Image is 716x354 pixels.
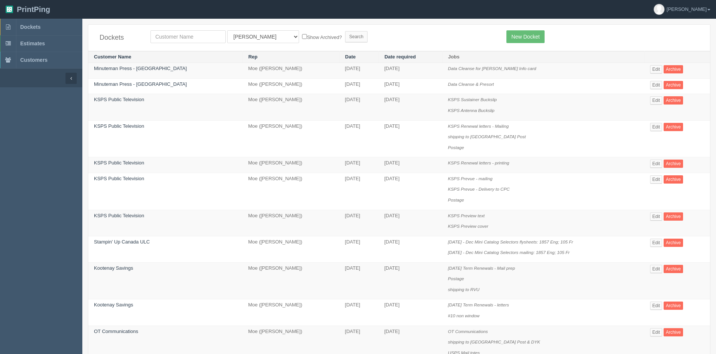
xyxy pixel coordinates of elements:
span: Customers [20,57,48,63]
td: Moe ([PERSON_NAME]) [243,236,339,262]
td: Moe ([PERSON_NAME]) [243,210,339,236]
a: Archive [664,212,683,221]
a: KSPS Public Television [94,123,144,129]
td: [DATE] [379,173,442,210]
td: [DATE] [339,173,379,210]
input: Show Archived? [302,34,307,39]
td: Moe ([PERSON_NAME]) [243,157,339,173]
a: Archive [664,65,683,73]
i: shipping to [GEOGRAPHIC_DATA] Post & DYK [448,339,540,344]
td: [DATE] [339,78,379,94]
a: Edit [650,328,662,336]
a: Minuteman Press - [GEOGRAPHIC_DATA] [94,81,187,87]
td: [DATE] [379,94,442,120]
a: Kootenay Savings [94,265,133,271]
td: [DATE] [339,120,379,157]
a: KSPS Public Television [94,176,144,181]
td: Moe ([PERSON_NAME]) [243,63,339,79]
td: [DATE] [339,299,379,326]
a: Edit [650,65,662,73]
td: [DATE] [339,210,379,236]
i: Data Cleanse & Presort [448,82,494,87]
a: Edit [650,265,662,273]
td: [DATE] [339,157,379,173]
a: Edit [650,212,662,221]
a: Edit [650,239,662,247]
td: Moe ([PERSON_NAME]) [243,299,339,326]
a: KSPS Public Television [94,160,144,166]
a: Date required [384,54,416,60]
td: [DATE] [339,262,379,299]
td: [DATE] [379,120,442,157]
a: New Docket [506,30,544,43]
td: [DATE] [339,236,379,262]
th: Jobs [442,51,645,63]
i: [DATE] Term Renewals - Mail prep [448,266,515,270]
a: Edit [650,160,662,168]
a: Edit [650,96,662,105]
a: Edit [650,175,662,184]
td: Moe ([PERSON_NAME]) [243,262,339,299]
img: logo-3e63b451c926e2ac314895c53de4908e5d424f24456219fb08d385ab2e579770.png [6,6,13,13]
a: Archive [664,265,683,273]
i: shipping to [GEOGRAPHIC_DATA] Post [448,134,526,139]
i: shipping to RVU [448,287,479,292]
td: [DATE] [339,63,379,79]
label: Show Archived? [302,33,342,41]
i: KSPS Preview text [448,213,485,218]
a: Archive [664,96,683,105]
i: [DATE] - Dec Mini Catalog Selectors mailing: 1857 Eng; 105 Fr [448,250,570,255]
td: [DATE] [379,262,442,299]
i: Data Cleanse for [PERSON_NAME] Info card [448,66,536,71]
i: KSPS Prevue - Delivery to CPC [448,187,510,191]
td: [DATE] [379,210,442,236]
i: Postage [448,276,464,281]
a: Customer Name [94,54,131,60]
img: avatar_default-7531ab5dedf162e01f1e0bb0964e6a185e93c5c22dfe317fb01d7f8cd2b1632c.jpg [654,4,664,15]
i: KSPS Renewal letters - printing [448,160,509,165]
td: [DATE] [379,236,442,262]
td: [DATE] [379,63,442,79]
i: KSPS Sustainer Buckslip [448,97,497,102]
i: #10 non window [448,313,479,318]
a: KSPS Public Television [94,213,144,218]
h4: Dockets [100,34,139,42]
a: KSPS Public Television [94,97,144,102]
input: Search [345,31,368,42]
span: Dockets [20,24,40,30]
i: KSPS Renewal letters - Mailing [448,124,509,128]
td: [DATE] [379,78,442,94]
a: Rep [248,54,258,60]
i: Postage [448,145,464,150]
a: Kootenay Savings [94,302,133,308]
a: Archive [664,302,683,310]
a: Minuteman Press - [GEOGRAPHIC_DATA] [94,66,187,71]
td: Moe ([PERSON_NAME]) [243,173,339,210]
a: Edit [650,302,662,310]
a: Archive [664,81,683,89]
a: Edit [650,81,662,89]
td: [DATE] [339,94,379,120]
i: KSPS Prevue - mailing [448,176,493,181]
a: OT Communications [94,329,138,334]
a: Edit [650,123,662,131]
i: KSPS Preview cover [448,224,488,229]
td: Moe ([PERSON_NAME]) [243,78,339,94]
a: Date [345,54,356,60]
i: [DATE] - Dec Mini Catalog Selectors flysheets: 1857 Eng; 105 Fr [448,239,573,244]
span: Estimates [20,40,45,46]
i: KSPS Antenna Buckslip [448,108,494,113]
td: [DATE] [379,157,442,173]
a: Archive [664,123,683,131]
a: Archive [664,328,683,336]
td: [DATE] [379,299,442,326]
input: Customer Name [150,30,226,43]
a: Stampin' Up Canada ULC [94,239,150,245]
a: Archive [664,160,683,168]
i: [DATE] Term Renewals - letters [448,302,509,307]
i: Postage [448,197,464,202]
a: Archive [664,239,683,247]
a: Archive [664,175,683,184]
td: Moe ([PERSON_NAME]) [243,94,339,120]
td: Moe ([PERSON_NAME]) [243,120,339,157]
